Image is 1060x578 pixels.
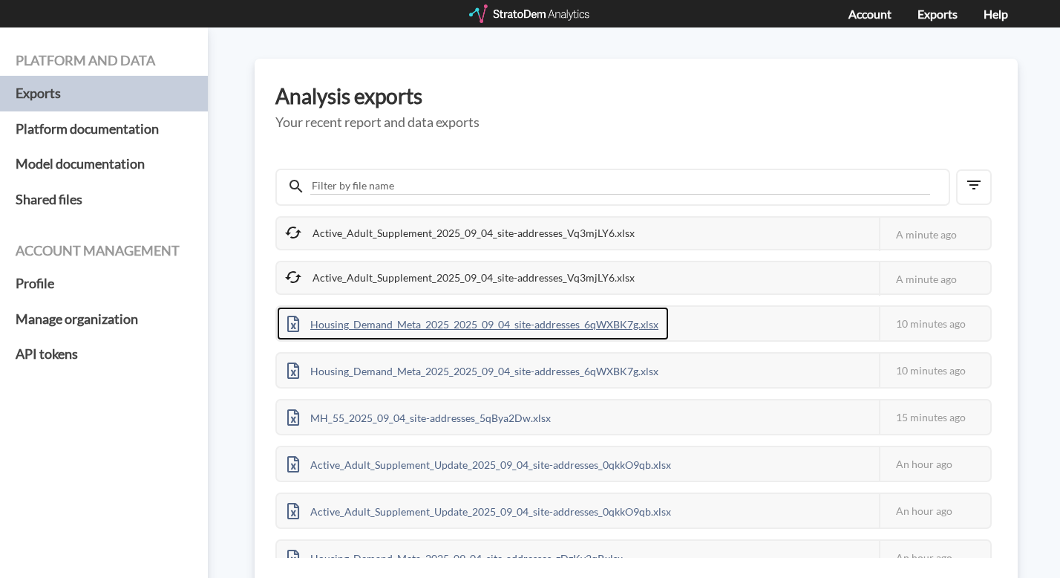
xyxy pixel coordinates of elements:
a: Exports [16,76,192,111]
h4: Platform and data [16,53,192,68]
a: Platform documentation [16,111,192,147]
a: Housing_Demand_Meta_2025_09_04_site-addresses_zDzKy2qP.xlsx [277,550,633,562]
div: Active_Adult_Supplement_Update_2025_09_04_site-addresses_0qkkO9qb.xlsx [277,494,681,527]
h4: Account management [16,244,192,259]
h5: Your recent report and data exports [275,115,997,130]
a: Housing_Demand_Meta_2025_2025_09_04_site-addresses_6qWXBK7g.xlsx [277,316,669,328]
div: A minute ago [879,262,990,296]
a: API tokens [16,337,192,372]
div: Housing_Demand_Meta_2025_2025_09_04_site-addresses_6qWXBK7g.xlsx [277,354,669,387]
div: 10 minutes ago [879,354,990,387]
a: Profile [16,266,192,302]
a: Housing_Demand_Meta_2025_2025_09_04_site-addresses_6qWXBK7g.xlsx [277,363,669,375]
a: Model documentation [16,146,192,182]
div: 10 minutes ago [879,307,990,340]
div: An hour ago [879,494,990,527]
div: Active_Adult_Supplement_2025_09_04_site-addresses_Vq3mjLY6.xlsx [277,262,645,293]
a: Help [984,7,1008,21]
a: MH_55_2025_09_04_site-addresses_5qBya2Dw.xlsx [277,409,561,422]
a: Exports [917,7,958,21]
a: Manage organization [16,302,192,337]
div: Active_Adult_Supplement_Update_2025_09_04_site-addresses_0qkkO9qb.xlsx [277,447,681,481]
div: 15 minutes ago [879,400,990,434]
div: Active_Adult_Supplement_2025_09_04_site-addresses_Vq3mjLY6.xlsx [277,218,645,249]
div: An hour ago [879,541,990,574]
div: Housing_Demand_Meta_2025_2025_09_04_site-addresses_6qWXBK7g.xlsx [277,307,669,340]
div: An hour ago [879,447,990,481]
h3: Analysis exports [275,85,997,108]
div: Housing_Demand_Meta_2025_09_04_site-addresses_zDzKy2qP.xlsx [277,541,633,574]
a: Shared files [16,182,192,218]
div: A minute ago [879,218,990,251]
div: MH_55_2025_09_04_site-addresses_5qBya2Dw.xlsx [277,400,561,434]
a: Active_Adult_Supplement_Update_2025_09_04_site-addresses_0qkkO9qb.xlsx [277,456,681,469]
a: Active_Adult_Supplement_Update_2025_09_04_site-addresses_0qkkO9qb.xlsx [277,503,681,516]
input: Filter by file name [310,178,930,195]
a: Account [848,7,891,21]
